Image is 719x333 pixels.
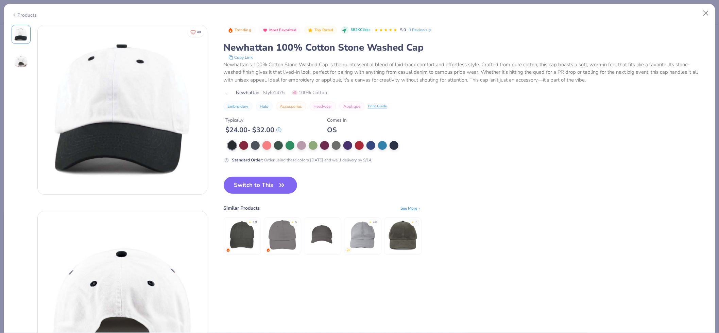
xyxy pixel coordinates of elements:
[13,26,29,42] img: Front
[226,117,281,124] div: Typically
[224,90,233,96] img: brand logo
[368,104,387,109] div: Print Guide
[226,219,258,251] img: Adams Optimum Pigment Dyed-Cap
[228,28,233,33] img: Trending sort
[226,126,281,134] div: $ 24.00 - $ 32.00
[197,31,201,34] span: 48
[401,205,422,211] div: See More
[409,27,432,33] a: 9 Reviews
[308,28,313,33] img: Top Rated sort
[13,52,29,68] img: Back
[249,220,252,223] div: ★
[224,177,297,194] button: Switch to This
[400,27,406,33] span: 5.0
[269,28,296,32] span: Most Favorited
[224,205,260,212] div: Similar Products
[700,7,713,20] button: Close
[327,126,347,134] div: OS
[226,248,230,252] img: trending.gif
[350,27,370,33] span: 382K Clicks
[306,219,339,251] img: Econscious Twill 5-Panel Unstructured Hat
[340,102,365,111] button: Applique
[259,26,300,35] button: Badge Button
[263,89,285,96] span: Style 1475
[187,27,204,37] button: Like
[327,117,347,124] div: Comes In
[226,54,255,61] button: copy to clipboard
[416,220,417,225] div: 5
[235,28,251,32] span: Trending
[224,41,708,54] div: Newhattan 100% Cotton Stone Washed Cap
[262,28,268,33] img: Most Favorited sort
[412,220,414,223] div: ★
[266,219,298,251] img: Big Accessories 6-Panel Twill Unstructured Cap
[291,220,294,223] div: ★
[369,220,372,223] div: ★
[253,220,257,225] div: 4.8
[38,25,207,194] img: Front
[224,102,253,111] button: Embroidery
[266,248,270,252] img: trending.gif
[236,89,260,96] span: Newhattan
[232,157,263,163] strong: Standard Order :
[346,248,350,252] img: newest.gif
[292,89,327,96] span: 100% Cotton
[224,61,708,84] div: Newhattan’s 100% Cotton Stone Washed Cap is the quintessential blend of laid-back comfort and eff...
[232,157,373,163] div: Order using these colors [DATE] and we’ll delivery by 9/14.
[346,219,379,251] img: Big Accessories 6-Panel Brushed Twill Unstructured Cap
[12,12,37,19] div: Products
[314,28,333,32] span: Top Rated
[374,25,397,36] div: 5.0 Stars
[256,102,273,111] button: Hats
[295,220,297,225] div: 5
[387,219,419,251] img: Big Accessories Corduroy Cap
[373,220,377,225] div: 4.8
[304,26,337,35] button: Badge Button
[224,26,255,35] button: Badge Button
[310,102,336,111] button: Headwear
[276,102,306,111] button: Accessories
